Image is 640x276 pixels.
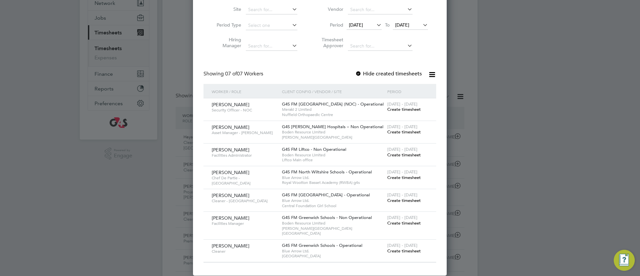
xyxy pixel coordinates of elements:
span: [PERSON_NAME][GEOGRAPHIC_DATA] [GEOGRAPHIC_DATA] [282,226,384,236]
span: Meraki 2 Limited [282,107,384,112]
label: Period Type [212,22,241,28]
span: [PERSON_NAME] [212,243,249,249]
span: G4S FM [GEOGRAPHIC_DATA] (NOC) - Operational [282,101,384,107]
span: Cleaner [212,249,277,254]
span: Create timesheet [387,129,421,135]
div: Client Config / Vendor / Site [280,84,386,99]
span: Create timesheet [387,220,421,226]
div: Worker / Role [210,84,280,99]
div: Period [386,84,430,99]
button: Engage Resource Center [614,250,635,271]
span: [DATE] - [DATE] [387,124,417,129]
span: Nuffield Orthopaedic Centre [282,112,384,117]
label: Hide created timesheets [355,70,422,77]
span: [PERSON_NAME] [212,102,249,108]
label: Timesheet Approver [314,37,343,49]
span: Security Officer - NOC [212,108,277,113]
span: [DATE] [349,22,363,28]
span: [DATE] - [DATE] [387,101,417,107]
span: Liftco Main office [282,157,384,163]
span: [DATE] - [DATE] [387,147,417,152]
span: 07 of [225,70,237,77]
span: G4S [PERSON_NAME] Hospitals – Non Operational [282,124,383,129]
label: Site [212,6,241,12]
span: [PERSON_NAME] [212,215,249,221]
span: G4S FM [GEOGRAPHIC_DATA] - Operational [282,192,370,198]
span: Blue Arrow Ltd. [282,175,384,180]
span: Boden Resource Limited [282,129,384,135]
span: [DATE] - [DATE] [387,215,417,220]
span: [PERSON_NAME] [212,147,249,153]
span: Central Foundation Girl School [282,203,384,208]
span: Royal Wootton Basset Academy (RWBA) g4s [282,180,384,185]
label: Vendor [314,6,343,12]
span: [PERSON_NAME] [212,169,249,175]
span: Create timesheet [387,198,421,203]
input: Search for... [246,42,297,51]
span: G4S FM Liftco - Non Operational [282,147,346,152]
span: [DATE] - [DATE] [387,169,417,175]
span: Create timesheet [387,175,421,180]
span: Asset Manager - [PERSON_NAME] [212,130,277,135]
input: Search for... [246,5,297,14]
span: Create timesheet [387,248,421,254]
span: Cleaner - [GEOGRAPHIC_DATA] [212,198,277,204]
span: Blue Arrow Ltd. [282,198,384,203]
span: Facilities Administrator [212,153,277,158]
span: [PERSON_NAME][GEOGRAPHIC_DATA] [282,135,384,140]
span: [PERSON_NAME] [212,192,249,198]
div: Showing [203,70,265,77]
span: G4S FM North Wiltshire Schools - Operational [282,169,372,175]
span: G4S FM Greenwich Schools - Non Operational [282,215,372,220]
label: Hiring Manager [212,37,241,49]
span: Facilities Manager [212,221,277,226]
input: Search for... [348,42,413,51]
span: [DATE] - [DATE] [387,243,417,248]
span: To [383,21,392,29]
label: Period [314,22,343,28]
span: [GEOGRAPHIC_DATA] [282,253,384,259]
span: Boden Resource Limited [282,221,384,226]
span: Create timesheet [387,107,421,112]
input: Search for... [348,5,413,14]
span: [PERSON_NAME] [212,124,249,130]
span: [DATE] - [DATE] [387,192,417,198]
span: G4S FM Greenwich Schools - Operational [282,243,362,248]
span: 07 Workers [225,70,263,77]
input: Select one [246,21,297,30]
span: [DATE] [395,22,409,28]
span: Chef De Partie - [GEOGRAPHIC_DATA] [212,175,277,186]
span: Create timesheet [387,152,421,158]
span: Blue Arrow Ltd. [282,248,384,254]
span: Boden Resource Limited [282,152,384,158]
